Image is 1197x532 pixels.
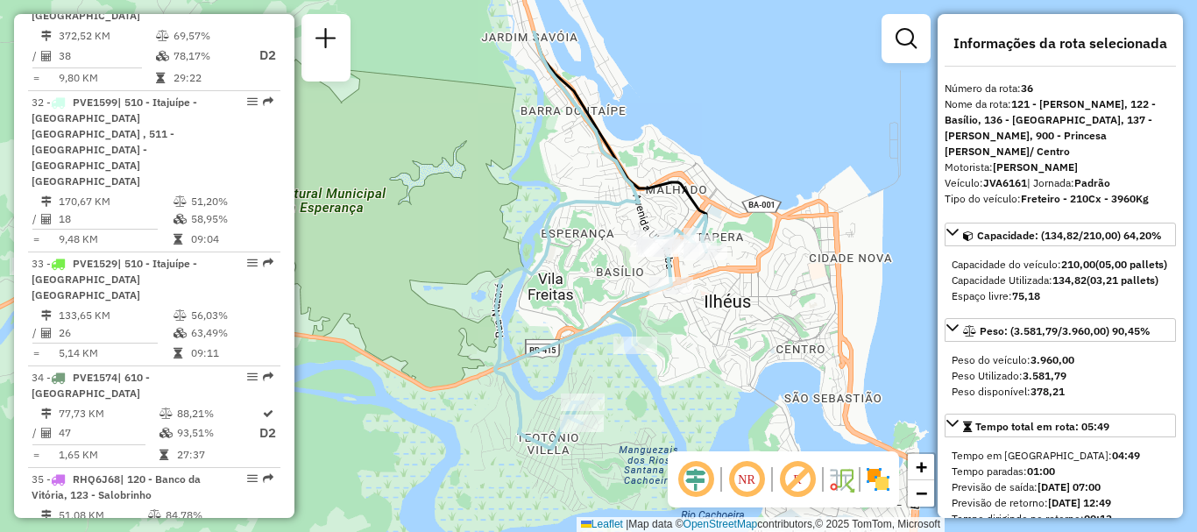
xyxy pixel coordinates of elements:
div: Capacidade Utilizada: [952,273,1169,288]
span: 35 - [32,472,201,501]
strong: JVA6161 [983,176,1027,189]
em: Opções [247,473,258,484]
a: Exibir filtros [889,21,924,56]
div: Previsão de retorno: [952,495,1169,511]
td: 09:11 [190,344,273,362]
td: 84,78% [165,507,237,524]
span: PVE1574 [73,371,117,384]
i: Tempo total em rota [174,234,182,245]
td: 38 [58,45,155,67]
span: Ocultar NR [726,458,768,500]
strong: (03,21 pallets) [1087,273,1158,287]
i: Distância Total [41,310,52,321]
strong: 75,18 [1012,289,1040,302]
td: 170,67 KM [58,193,173,210]
p: D2 [259,423,276,443]
td: 88,21% [176,405,259,422]
td: 372,52 KM [58,27,155,45]
td: / [32,210,40,228]
td: 27:37 [176,446,259,464]
span: Peso: (3.581,79/3.960,00) 90,45% [980,324,1151,337]
em: Opções [247,96,258,107]
div: Peso Utilizado: [952,368,1169,384]
td: 56,03% [190,307,273,324]
span: | Jornada: [1027,176,1110,189]
span: 34 - [32,371,150,400]
strong: (05,00 pallets) [1095,258,1167,271]
a: Zoom out [908,480,934,507]
td: / [32,324,40,342]
i: % de utilização da cubagem [174,328,187,338]
div: Espaço livre: [952,288,1169,304]
strong: 04:49 [1112,449,1140,462]
div: Tempo em [GEOGRAPHIC_DATA]: [952,448,1169,464]
img: Fluxo de ruas [827,465,855,493]
strong: 00:13 [1084,512,1112,525]
td: 1,65 KM [58,446,159,464]
i: Distância Total [41,196,52,207]
div: Map data © contributors,© 2025 TomTom, Microsoft [577,517,945,532]
div: Tempo dirigindo no retorno: [952,511,1169,527]
a: OpenStreetMap [683,518,758,530]
div: Peso: (3.581,79/3.960,00) 90,45% [945,345,1176,407]
div: Capacidade do veículo: [952,257,1169,273]
div: Capacidade: (134,82/210,00) 64,20% [945,250,1176,311]
span: PVE1529 [73,257,117,270]
img: Exibir/Ocultar setores [864,465,892,493]
td: 9,48 KM [58,231,173,248]
span: | 510 - Itajuípe - [GEOGRAPHIC_DATA] [GEOGRAPHIC_DATA] [32,257,197,301]
i: Tempo total em rota [159,450,168,460]
td: 18 [58,210,173,228]
strong: 121 - [PERSON_NAME], 122 - Basílio, 136 - [GEOGRAPHIC_DATA], 137 - [PERSON_NAME], 900 - Princesa ... [945,97,1156,158]
i: Total de Atividades [41,51,52,61]
td: 51,20% [190,193,273,210]
span: | [626,518,628,530]
td: = [32,344,40,362]
span: Ocultar deslocamento [675,458,717,500]
span: + [916,456,927,478]
em: Rota exportada [263,473,273,484]
em: Rota exportada [263,372,273,382]
span: Capacidade: (134,82/210,00) 64,20% [977,229,1162,242]
span: 32 - [32,96,197,188]
td: 29:22 [173,69,243,87]
div: Tempo paradas: [952,464,1169,479]
i: % de utilização do peso [174,310,187,321]
strong: 378,21 [1031,385,1065,398]
h4: Informações da rota selecionada [945,35,1176,52]
i: Tempo total em rota [174,348,182,358]
td: = [32,446,40,464]
span: | 510 - Itajuípe - [GEOGRAPHIC_DATA] [GEOGRAPHIC_DATA] , 511 - [GEOGRAPHIC_DATA] - [GEOGRAPHIC_DA... [32,96,197,188]
i: % de utilização da cubagem [174,214,187,224]
i: Tempo total em rota [156,73,165,83]
td: 77,73 KM [58,405,159,422]
td: 78,17% [173,45,243,67]
i: Distância Total [41,31,52,41]
i: % de utilização do peso [174,196,187,207]
a: Nova sessão e pesquisa [308,21,344,60]
em: Opções [247,372,258,382]
span: | 610 - [GEOGRAPHIC_DATA] [32,371,150,400]
td: / [32,45,40,67]
strong: 36 [1021,82,1033,95]
span: PVE1599 [73,96,117,109]
strong: [PERSON_NAME] [993,160,1078,174]
span: 33 - [32,257,197,301]
i: % de utilização da cubagem [159,428,173,438]
td: = [32,69,40,87]
td: 5,14 KM [58,344,173,362]
strong: 01:00 [1027,465,1055,478]
div: Previsão de saída: [952,479,1169,495]
strong: 3.581,79 [1023,369,1066,382]
span: − [916,482,927,504]
a: Tempo total em rota: 05:49 [945,414,1176,437]
div: Atividade não roteirizada - ELIETE MOREIRA NASCI [10,258,53,275]
i: Total de Atividades [41,214,52,224]
i: Rota otimizada [263,408,273,419]
td: 133,65 KM [58,307,173,324]
strong: [DATE] 12:49 [1048,496,1111,509]
td: 09:04 [190,231,273,248]
a: Capacidade: (134,82/210,00) 64,20% [945,223,1176,246]
td: / [32,422,40,444]
strong: Padrão [1074,176,1110,189]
